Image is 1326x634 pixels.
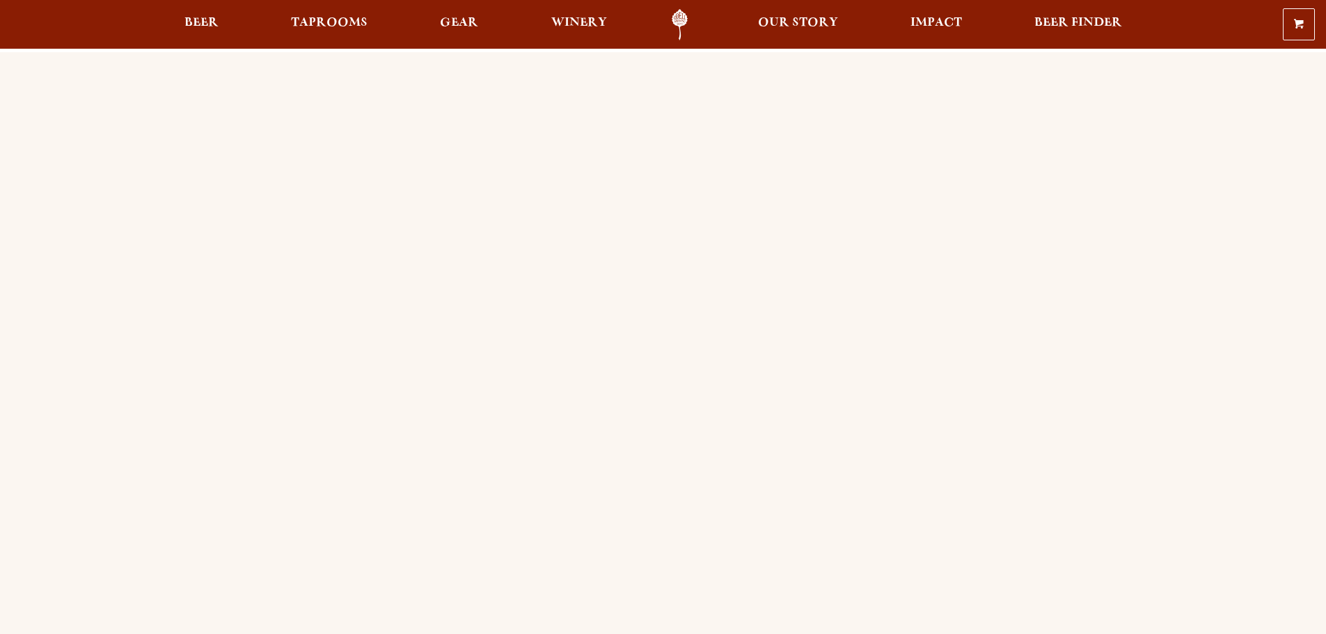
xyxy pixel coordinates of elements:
[749,9,847,40] a: Our Story
[551,17,607,29] span: Winery
[1034,17,1122,29] span: Beer Finder
[440,17,478,29] span: Gear
[175,9,228,40] a: Beer
[654,9,706,40] a: Odell Home
[910,17,962,29] span: Impact
[758,17,838,29] span: Our Story
[184,17,219,29] span: Beer
[542,9,616,40] a: Winery
[291,17,368,29] span: Taprooms
[282,9,377,40] a: Taprooms
[901,9,971,40] a: Impact
[1025,9,1131,40] a: Beer Finder
[431,9,487,40] a: Gear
